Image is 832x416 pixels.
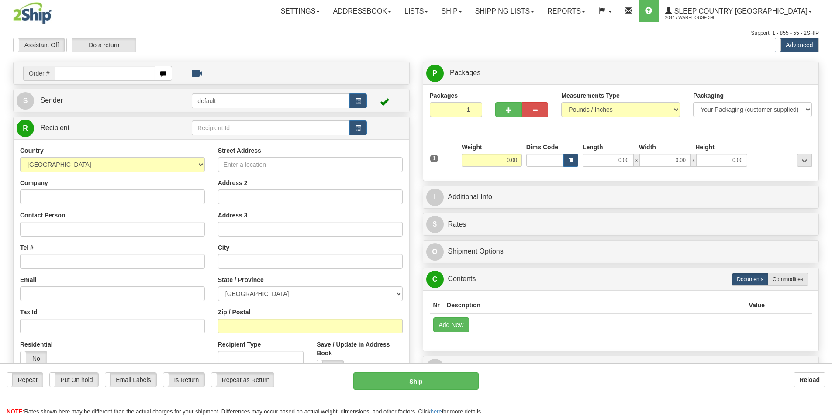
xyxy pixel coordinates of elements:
[218,275,264,284] label: State / Province
[105,373,156,387] label: Email Labels
[21,351,47,365] label: No
[426,358,816,376] a: RReturn Shipment
[561,91,620,100] label: Measurements Type
[40,124,69,131] span: Recipient
[431,408,442,415] a: here
[435,0,468,22] a: Ship
[14,38,64,52] label: Assistant Off
[353,372,479,390] button: Ship
[426,216,444,233] span: $
[211,373,274,387] label: Repeat as Return
[426,270,816,288] a: CContents
[690,154,697,167] span: x
[20,211,65,220] label: Contact Person
[430,297,444,313] th: Nr
[17,120,34,137] span: R
[469,0,541,22] a: Shipping lists
[17,92,34,110] span: S
[218,243,229,252] label: City
[218,157,403,172] input: Enter a location
[797,154,812,167] div: ...
[20,340,53,349] label: Residential
[794,372,825,387] button: Reload
[13,30,819,37] div: Support: 1 - 855 - 55 - 2SHIP
[20,243,34,252] label: Tel #
[426,64,816,82] a: P Packages
[433,317,470,332] button: Add New
[693,91,724,100] label: Packaging
[426,188,816,206] a: IAdditional Info
[541,0,592,22] a: Reports
[583,143,603,151] label: Length
[450,69,480,76] span: Packages
[426,359,444,376] span: R
[317,340,402,358] label: Save / Update in Address Book
[192,93,350,108] input: Sender Id
[163,373,204,387] label: Is Return
[426,216,816,234] a: $Rates
[20,275,36,284] label: Email
[20,308,37,316] label: Tax Id
[17,119,173,137] a: R Recipient
[426,243,816,261] a: OShipment Options
[426,243,444,261] span: O
[745,297,768,313] th: Value
[192,120,350,135] input: Recipient Id
[426,65,444,82] span: P
[812,163,831,252] iframe: chat widget
[20,179,48,187] label: Company
[633,154,639,167] span: x
[665,14,731,22] span: 2044 / Warehouse 390
[317,360,343,374] label: No
[799,376,820,383] b: Reload
[398,0,435,22] a: Lists
[426,271,444,288] span: C
[40,96,63,104] span: Sender
[218,146,261,155] label: Street Address
[426,189,444,206] span: I
[218,308,251,316] label: Zip / Postal
[732,273,768,286] label: Documents
[23,66,55,81] span: Order #
[67,38,136,52] label: Do a return
[50,373,98,387] label: Put On hold
[17,92,192,110] a: S Sender
[526,143,558,151] label: Dims Code
[659,0,818,22] a: Sleep Country [GEOGRAPHIC_DATA] 2044 / Warehouse 390
[20,146,44,155] label: Country
[7,373,43,387] label: Repeat
[218,179,248,187] label: Address 2
[443,297,745,313] th: Description
[430,91,458,100] label: Packages
[768,273,808,286] label: Commodities
[639,143,656,151] label: Width
[218,211,248,220] label: Address 3
[462,143,482,151] label: Weight
[7,408,24,415] span: NOTE:
[695,143,715,151] label: Height
[672,7,808,15] span: Sleep Country [GEOGRAPHIC_DATA]
[430,155,439,162] span: 1
[775,38,818,52] label: Advanced
[218,340,261,349] label: Recipient Type
[13,2,52,24] img: logo2044.jpg
[326,0,398,22] a: Addressbook
[274,0,326,22] a: Settings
